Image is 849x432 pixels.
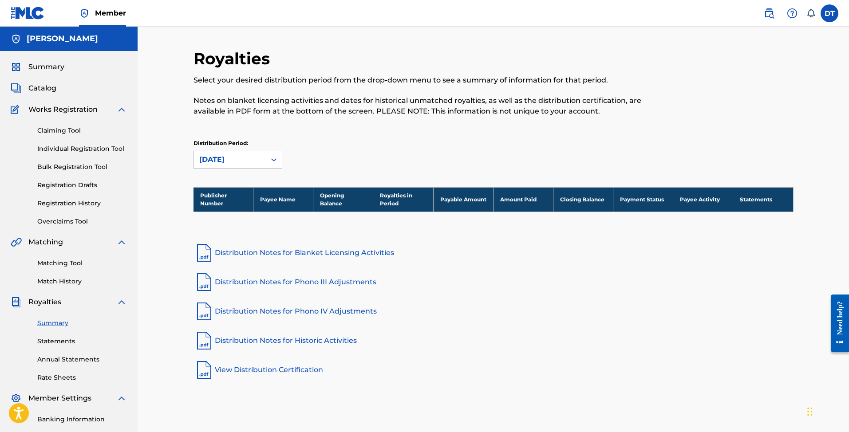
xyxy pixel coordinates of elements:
a: Matching Tool [37,259,127,268]
p: Distribution Period: [193,139,282,147]
a: CatalogCatalog [11,83,56,94]
span: Summary [28,62,64,72]
span: Works Registration [28,104,98,115]
iframe: Resource Center [824,287,849,360]
img: pdf [193,242,215,263]
th: Closing Balance [553,187,613,212]
a: Distribution Notes for Phono IV Adjustments [193,301,794,322]
h5: Dwight Tolbert [27,34,98,44]
a: Bulk Registration Tool [37,162,127,172]
img: Works Registration [11,104,22,115]
div: Drag [807,398,813,425]
img: pdf [193,330,215,351]
img: pdf [193,271,215,293]
a: Distribution Notes for Blanket Licensing Activities [193,242,794,263]
span: Catalog [28,83,56,94]
img: Summary [11,62,21,72]
th: Payee Activity [673,187,733,212]
th: Statements [733,187,793,212]
img: Catalog [11,83,21,94]
img: Top Rightsholder [79,8,90,19]
img: expand [116,297,127,307]
th: Publisher Number [193,187,253,212]
div: Notifications [806,9,815,18]
h2: Royalties [193,49,274,69]
a: Individual Registration Tool [37,144,127,153]
img: Matching [11,237,22,247]
img: expand [116,104,127,115]
iframe: Chat Widget [805,389,849,432]
a: Claiming Tool [37,126,127,135]
div: User Menu [821,4,838,22]
a: Distribution Notes for Phono III Adjustments [193,271,794,293]
span: Member Settings [28,393,91,404]
a: Summary [37,318,127,328]
th: Amount Paid [493,187,553,212]
a: Distribution Notes for Historic Activities [193,330,794,351]
img: expand [116,393,127,404]
th: Royalties in Period [373,187,433,212]
a: Registration Drafts [37,181,127,190]
img: Royalties [11,297,21,307]
a: Registration History [37,199,127,208]
div: Help [783,4,801,22]
a: Banking Information [37,415,127,424]
th: Payable Amount [433,187,493,212]
p: Notes on blanket licensing activities and dates for historical unmatched royalties, as well as th... [193,95,656,117]
img: pdf [193,301,215,322]
a: Match History [37,277,127,286]
img: search [764,8,774,19]
span: Member [95,8,126,18]
p: Select your desired distribution period from the drop-down menu to see a summary of information f... [193,75,656,86]
a: Overclaims Tool [37,217,127,226]
span: Matching [28,237,63,247]
div: [DATE] [199,154,261,165]
a: Annual Statements [37,355,127,364]
a: Public Search [760,4,778,22]
a: View Distribution Certification [193,359,794,381]
a: Rate Sheets [37,373,127,382]
th: Payment Status [613,187,673,212]
th: Payee Name [253,187,313,212]
a: Statements [37,337,127,346]
img: help [787,8,798,19]
span: Royalties [28,297,61,307]
img: Accounts [11,34,21,44]
img: pdf [193,359,215,381]
img: MLC Logo [11,7,45,20]
a: SummarySummary [11,62,64,72]
th: Opening Balance [313,187,373,212]
img: Member Settings [11,393,21,404]
img: expand [116,237,127,247]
